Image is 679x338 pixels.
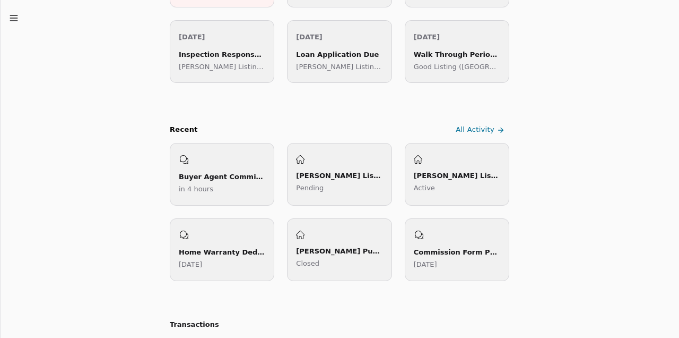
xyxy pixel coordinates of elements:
[296,61,382,72] p: [PERSON_NAME] Listing ([GEOGRAPHIC_DATA])
[179,247,265,258] div: Home Warranty Deduction on Commission
[179,61,265,72] p: [PERSON_NAME] Listing ([GEOGRAPHIC_DATA])
[454,121,509,139] a: All Activity
[414,31,500,43] p: [DATE]
[296,49,382,60] div: Loan Application Due
[456,124,494,136] span: All Activity
[414,61,500,72] p: Good Listing ([GEOGRAPHIC_DATA])
[296,246,382,257] div: [PERSON_NAME] Purchase ([GEOGRAPHIC_DATA])
[414,260,437,268] time: Thursday, June 26, 2025 at 12:12:23 PM
[170,319,509,331] h2: Transactions
[296,258,382,269] p: Closed
[296,170,382,181] div: [PERSON_NAME] Listing ([GEOGRAPHIC_DATA])
[179,171,265,182] div: Buyer Agent Commission Procedures
[414,49,500,60] div: Walk Through Period Begins
[179,49,265,60] div: Inspection Response Due
[405,20,509,83] a: [DATE]Walk Through Period BeginsGood Listing ([GEOGRAPHIC_DATA])
[405,218,509,281] a: Commission Form Preparation[DATE]
[179,31,265,43] p: [DATE]
[405,143,509,206] a: [PERSON_NAME] Listing ([STREET_ADDRESS])Active
[296,31,382,43] p: [DATE]
[170,20,274,83] a: [DATE]Inspection Response Due[PERSON_NAME] Listing ([GEOGRAPHIC_DATA])
[170,218,274,281] a: Home Warranty Deduction on Commission[DATE]
[179,260,202,268] time: Tuesday, July 22, 2025 at 1:41:20 PM
[414,182,500,193] p: Active
[287,143,391,206] a: [PERSON_NAME] Listing ([GEOGRAPHIC_DATA])Pending
[414,170,500,181] div: [PERSON_NAME] Listing ([STREET_ADDRESS])
[170,143,274,206] a: Buyer Agent Commission Proceduresin 4 hours
[287,218,391,281] a: [PERSON_NAME] Purchase ([GEOGRAPHIC_DATA])Closed
[179,185,213,193] time: Wednesday, September 24, 2025 at 8:18:54 PM
[414,247,500,258] div: Commission Form Preparation
[170,124,198,136] div: Recent
[296,182,382,193] p: Pending
[287,20,391,83] a: [DATE]Loan Application Due[PERSON_NAME] Listing ([GEOGRAPHIC_DATA])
